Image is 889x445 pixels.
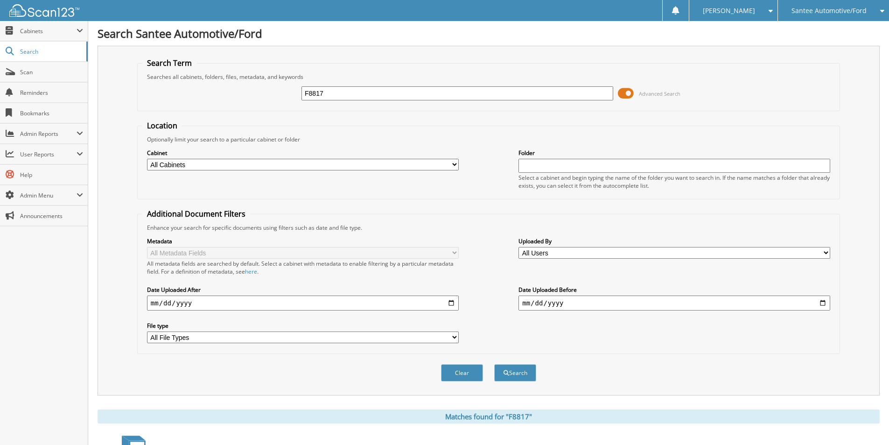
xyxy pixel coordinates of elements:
[518,296,830,311] input: end
[147,322,459,330] label: File type
[20,130,77,138] span: Admin Reports
[518,149,830,157] label: Folder
[518,174,830,190] div: Select a cabinet and begin typing the name of the folder you want to search in. If the name match...
[245,268,257,275] a: here
[494,364,536,381] button: Search
[147,149,459,157] label: Cabinet
[20,109,83,117] span: Bookmarks
[9,4,79,17] img: scan123-logo-white.svg
[147,237,459,245] label: Metadata
[20,171,83,179] span: Help
[98,26,880,41] h1: Search Santee Automotive/Ford
[20,48,82,56] span: Search
[791,8,867,14] span: Santee Automotive/Ford
[98,410,880,424] div: Matches found for "F8817"
[142,73,835,81] div: Searches all cabinets, folders, files, metadata, and keywords
[147,260,459,275] div: All metadata fields are searched by default. Select a cabinet with metadata to enable filtering b...
[703,8,755,14] span: [PERSON_NAME]
[147,286,459,294] label: Date Uploaded After
[518,286,830,294] label: Date Uploaded Before
[441,364,483,381] button: Clear
[142,120,182,131] legend: Location
[142,224,835,232] div: Enhance your search for specific documents using filters such as date and file type.
[20,68,83,76] span: Scan
[20,27,77,35] span: Cabinets
[142,58,196,68] legend: Search Term
[142,209,250,219] legend: Additional Document Filters
[20,212,83,220] span: Announcements
[518,237,830,245] label: Uploaded By
[20,191,77,199] span: Admin Menu
[142,135,835,143] div: Optionally limit your search to a particular cabinet or folder
[20,150,77,158] span: User Reports
[639,90,680,97] span: Advanced Search
[20,89,83,97] span: Reminders
[147,296,459,311] input: start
